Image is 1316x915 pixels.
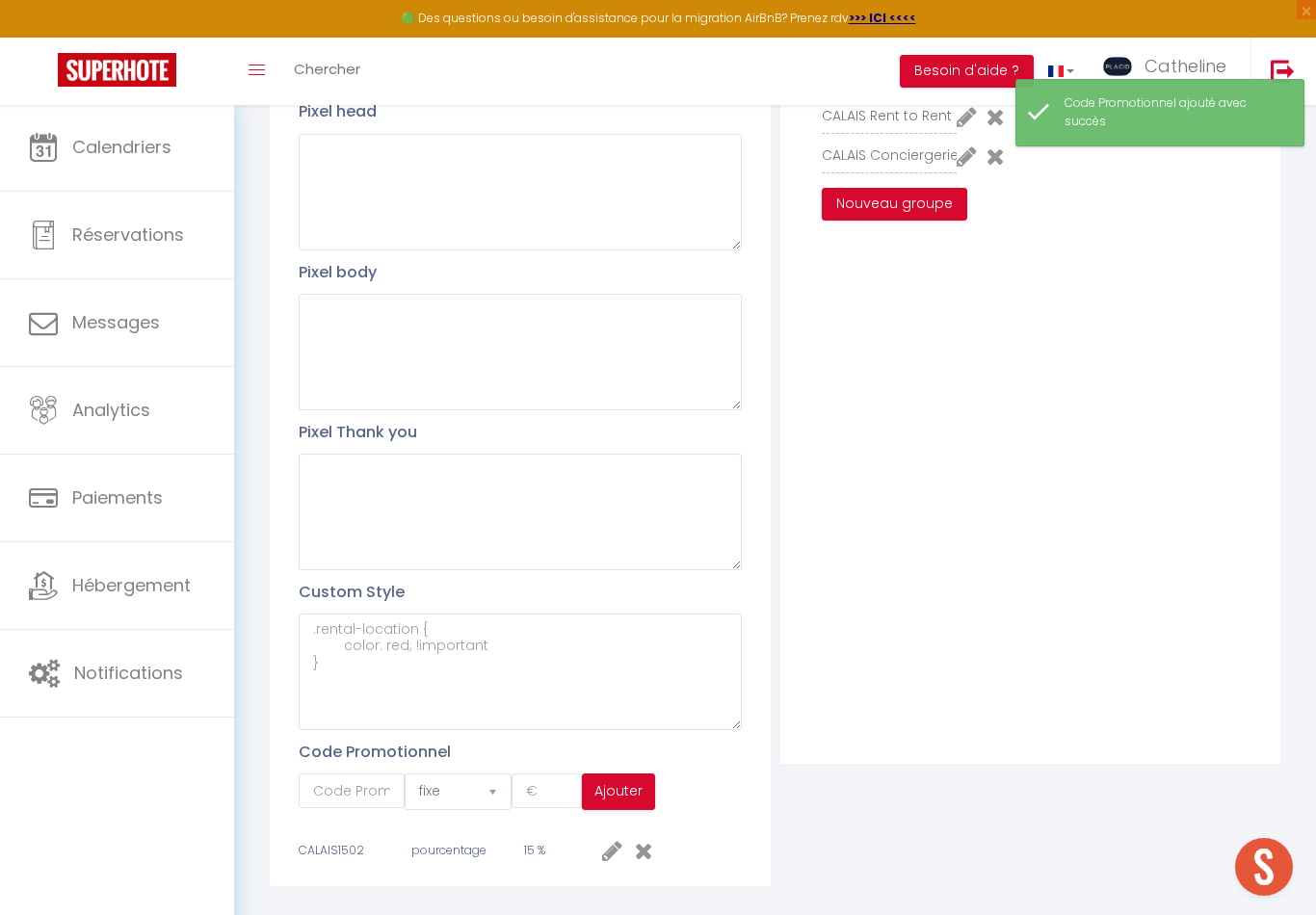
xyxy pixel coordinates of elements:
span: 15 % [524,842,545,858]
img: logout [1271,59,1295,83]
span: Hébergement [72,573,191,597]
p: Pixel Thank you [299,420,741,444]
img: Super Booking [58,53,176,87]
a: ... Catheline [1089,38,1250,105]
span: Chercher [294,59,360,79]
button: Besoin d'aide ? [900,55,1034,88]
div: Code Promotionnel ajouté avec succès [1065,94,1284,131]
img: ... [1103,57,1132,76]
span: Calendriers [72,135,171,159]
span: Catheline [1145,54,1226,78]
span: pourcentage [411,842,487,858]
input: Code Promotionnel [299,773,405,808]
p: Pixel head [299,99,741,123]
p: Pixel body [299,260,741,284]
a: Chercher [279,38,375,105]
p: Custom Style [299,580,741,604]
span: CALAIS1502 [299,842,364,858]
div: Ouvrir le chat [1235,838,1293,896]
a: >>> ICI <<<< [849,10,916,26]
span: Notifications [74,661,183,685]
span: Paiements [72,485,163,510]
span: Réservations [72,222,184,247]
button: Ajouter [582,773,655,810]
button: Nouveau groupe [822,188,967,221]
input: € [512,773,583,808]
span: Analytics [72,398,150,422]
p: Code Promotionnel [299,740,653,764]
span: Messages [72,310,160,334]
